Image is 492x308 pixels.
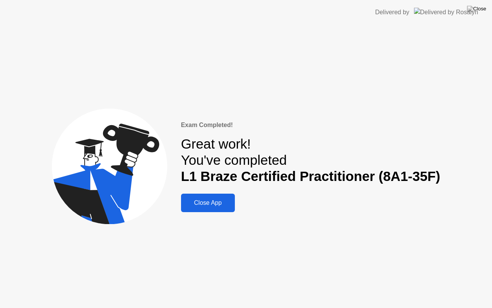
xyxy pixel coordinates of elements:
button: Close App [181,194,235,212]
div: Close App [183,199,233,206]
b: L1 Braze Certified Practitioner (8A1-35F) [181,169,440,184]
img: Close [467,6,486,12]
img: Delivered by Rosalyn [414,8,478,17]
div: Delivered by [375,8,409,17]
div: Great work! You've completed [181,136,440,185]
div: Exam Completed! [181,121,440,130]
